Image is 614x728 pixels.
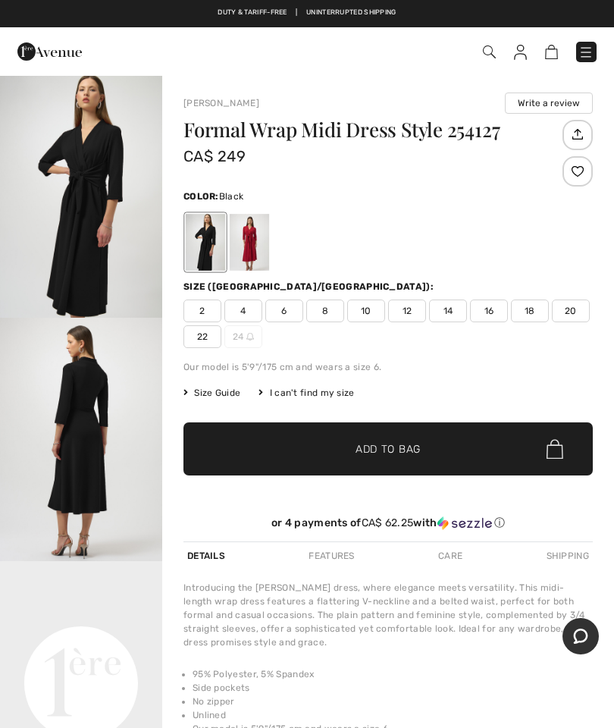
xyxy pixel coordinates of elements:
[552,300,590,322] span: 20
[183,191,219,202] span: Color:
[183,542,229,570] div: Details
[434,542,466,570] div: Care
[183,98,259,108] a: [PERSON_NAME]
[562,618,599,656] iframe: Opens a widget where you can chat to one of our agents
[193,695,593,708] li: No zipper
[183,581,593,649] div: Introducing the [PERSON_NAME] dress, where elegance meets versatility. This midi-length wrap dres...
[429,300,467,322] span: 14
[258,386,354,400] div: I can't find my size
[183,120,559,140] h1: Formal Wrap Midi Dress Style 254127
[437,516,492,530] img: Sezzle
[362,516,414,529] span: CA$ 62.25
[565,121,590,147] img: Share
[183,325,221,348] span: 22
[193,667,593,681] li: 95% Polyester, 5% Spandex
[183,422,593,475] button: Add to Bag
[514,45,527,60] img: My Info
[17,36,82,67] img: 1ère Avenue
[305,542,358,570] div: Features
[230,214,269,271] div: Deep cherry
[578,45,594,60] img: Menu
[183,147,246,165] span: CA$ 249
[183,300,221,322] span: 2
[545,45,558,59] img: Shopping Bag
[505,93,593,114] button: Write a review
[347,300,385,322] span: 10
[306,300,344,322] span: 8
[183,386,240,400] span: Size Guide
[183,516,593,530] div: or 4 payments of with
[356,441,421,457] span: Add to Bag
[186,214,225,271] div: Black
[183,360,593,374] div: Our model is 5'9"/175 cm and wears a size 6.
[388,300,426,322] span: 12
[183,516,593,535] div: or 4 payments ofCA$ 62.25withSezzle Click to learn more about Sezzle
[265,300,303,322] span: 6
[470,300,508,322] span: 16
[224,325,262,348] span: 24
[219,191,244,202] span: Black
[511,300,549,322] span: 18
[17,43,82,58] a: 1ère Avenue
[183,280,437,293] div: Size ([GEOGRAPHIC_DATA]/[GEOGRAPHIC_DATA]):
[246,333,254,340] img: ring-m.svg
[483,45,496,58] img: Search
[543,542,593,570] div: Shipping
[193,708,593,722] li: Unlined
[193,681,593,695] li: Side pockets
[224,300,262,322] span: 4
[547,439,563,459] img: Bag.svg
